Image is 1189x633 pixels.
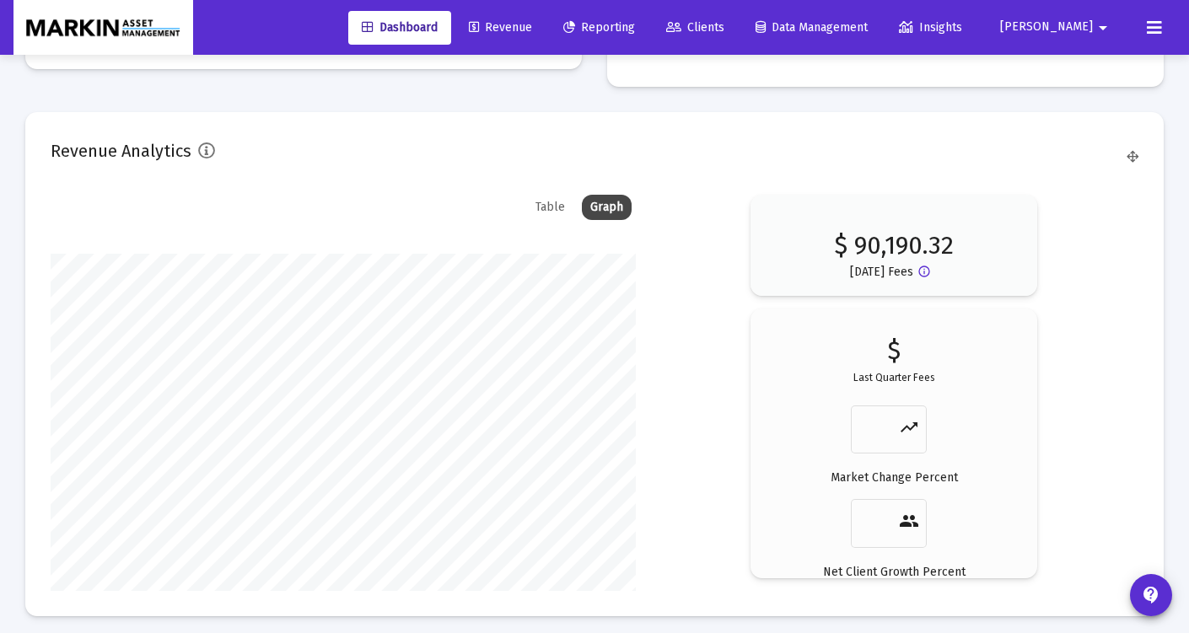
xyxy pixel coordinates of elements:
a: Dashboard [348,11,451,45]
span: [PERSON_NAME] [1000,20,1093,35]
span: Reporting [563,20,635,35]
p: $ [887,342,901,359]
p: Net Client Growth Percent [823,564,966,581]
div: Graph [582,195,632,220]
mat-icon: Button that displays a tooltip when focused or hovered over [917,265,938,285]
a: Insights [885,11,976,45]
span: Insights [899,20,962,35]
mat-icon: arrow_drop_down [1093,11,1113,45]
a: Data Management [742,11,881,45]
a: Clients [653,11,738,45]
span: Clients [666,20,724,35]
p: Last Quarter Fees [853,369,935,386]
img: Dashboard [26,11,180,45]
a: Reporting [550,11,648,45]
mat-icon: trending_up [899,417,919,437]
div: Table [527,195,573,220]
p: [DATE] Fees [850,264,913,281]
span: Data Management [756,20,868,35]
h2: Revenue Analytics [51,137,191,164]
mat-icon: contact_support [1141,585,1161,605]
mat-icon: people [899,511,919,531]
p: $ 90,190.32 [834,220,954,254]
span: Revenue [469,20,532,35]
button: [PERSON_NAME] [980,10,1133,44]
span: Dashboard [362,20,438,35]
p: Market Change Percent [831,469,958,486]
a: Revenue [455,11,546,45]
